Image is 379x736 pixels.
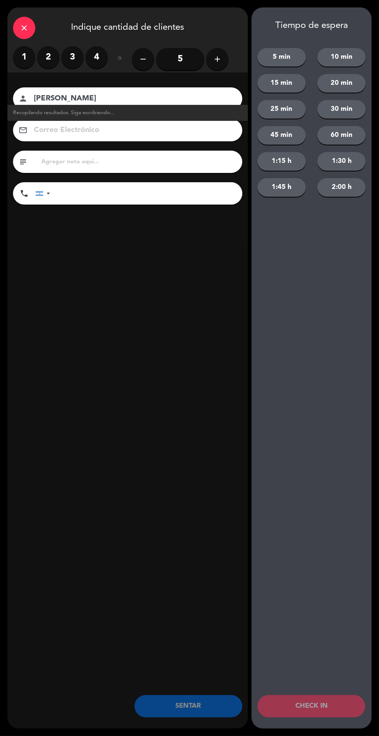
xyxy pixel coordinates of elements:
label: 4 [85,46,108,68]
button: 60 min [317,126,366,145]
button: 10 min [317,48,366,67]
button: 30 min [317,100,366,119]
button: SENTAR [135,695,242,717]
label: 3 [61,46,84,68]
input: Agregar nota aquí... [41,157,237,167]
div: ó [108,46,132,72]
button: 2:00 h [317,178,366,197]
button: 20 min [317,74,366,93]
div: Argentina: +54 [36,183,53,204]
button: CHECK IN [257,695,365,717]
button: 1:45 h [257,178,306,197]
button: add [206,48,229,70]
i: subject [19,157,27,166]
label: 1 [13,46,35,68]
input: Nombre del cliente [33,92,233,105]
button: 25 min [257,100,306,119]
span: Recopilando resultados. Siga escribiendo... [13,109,114,117]
button: 15 min [257,74,306,93]
i: close [20,23,29,32]
div: Indique cantidad de clientes [7,7,248,46]
button: 5 min [257,48,306,67]
button: 1:30 h [317,152,366,171]
label: 2 [37,46,59,68]
i: phone [20,189,29,198]
input: Correo Electrónico [33,124,233,137]
button: remove [132,48,154,70]
i: remove [139,55,148,64]
div: Tiempo de espera [252,20,372,31]
i: email [19,126,27,135]
button: 1:15 h [257,152,306,171]
button: 45 min [257,126,306,145]
i: add [213,55,222,64]
i: person [19,94,27,103]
